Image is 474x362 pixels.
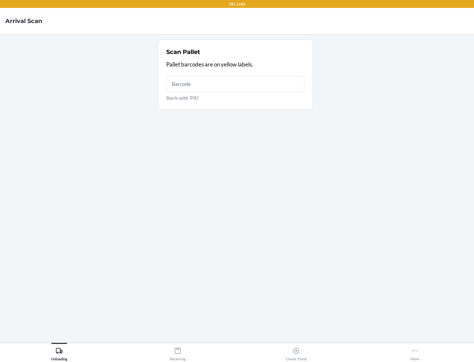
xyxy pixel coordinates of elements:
button: More [355,343,474,361]
div: Create Ticket [286,345,307,361]
h4: Arrival Scan [5,17,42,25]
p: Starts with 'PID' [166,94,304,101]
div: Unloading [51,345,67,361]
h2: Scan Pallet [166,48,200,56]
p: TST_LOG [229,1,245,7]
button: Create Ticket [237,343,355,361]
p: Pallet barcodes are on yellow labels. [166,60,304,69]
div: More [410,345,419,361]
button: Receiving [118,343,237,361]
div: Receiving [170,345,186,361]
input: Starts with 'PID' [166,76,304,92]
